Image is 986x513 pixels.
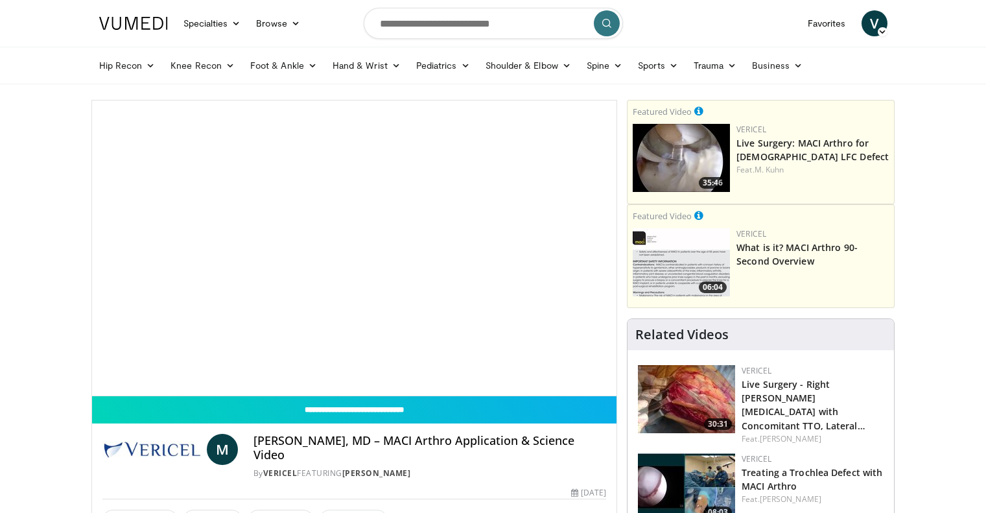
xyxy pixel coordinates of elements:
a: Specialties [176,10,249,36]
a: 30:31 [638,365,735,433]
a: Live Surgery: MACI Arthro for [DEMOGRAPHIC_DATA] LFC Defect [736,137,889,163]
a: Hip Recon [91,53,163,78]
a: Vericel [736,228,766,239]
a: Treating a Trochlea Defect with MACI Arthro [742,466,882,492]
a: Knee Recon [163,53,242,78]
div: Feat. [742,494,884,505]
span: 06:04 [699,281,727,293]
img: Vericel [102,434,202,465]
a: Shoulder & Elbow [478,53,579,78]
a: M. Kuhn [755,164,784,175]
a: [PERSON_NAME] [760,433,821,444]
a: Vericel [263,468,298,479]
span: 35:46 [699,177,727,189]
a: Live Surgery - Right [PERSON_NAME][MEDICAL_DATA] with Concomitant TTO, Lateral… [742,378,865,431]
a: V [862,10,887,36]
a: Foot & Ankle [242,53,325,78]
a: Hand & Wrist [325,53,408,78]
img: aa6cc8ed-3dbf-4b6a-8d82-4a06f68b6688.150x105_q85_crop-smart_upscale.jpg [633,228,730,296]
img: VuMedi Logo [99,17,168,30]
span: 30:31 [704,418,732,430]
div: By FEATURING [253,468,606,479]
img: eb023345-1e2d-4374-a840-ddbc99f8c97c.150x105_q85_crop-smart_upscale.jpg [633,124,730,192]
a: Spine [579,53,630,78]
div: Feat. [742,433,884,445]
div: Feat. [736,164,889,176]
a: Favorites [800,10,854,36]
img: f2822210-6046-4d88-9b48-ff7c77ada2d7.150x105_q85_crop-smart_upscale.jpg [638,365,735,433]
a: Vericel [742,365,771,376]
a: [PERSON_NAME] [342,468,411,479]
div: [DATE] [571,487,606,499]
a: 06:04 [633,228,730,296]
a: Vericel [736,124,766,135]
a: Vericel [742,453,771,464]
h4: [PERSON_NAME], MD – MACI Arthro Application & Science Video [253,434,606,462]
a: Trauma [686,53,745,78]
video-js: Video Player [92,101,617,396]
a: Business [744,53,810,78]
small: Featured Video [633,106,692,117]
h4: Related Videos [635,327,729,342]
a: Pediatrics [408,53,478,78]
small: Featured Video [633,210,692,222]
a: 35:46 [633,124,730,192]
a: What is it? MACI Arthro 90-Second Overview [736,241,858,267]
input: Search topics, interventions [364,8,623,39]
a: M [207,434,238,465]
a: Sports [630,53,686,78]
a: Browse [248,10,308,36]
a: [PERSON_NAME] [760,494,821,505]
